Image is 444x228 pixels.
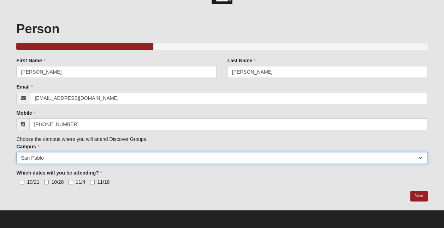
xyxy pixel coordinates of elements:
[27,179,39,185] span: 10/21
[16,21,427,36] h1: Person
[90,180,95,184] input: 11/18
[227,57,256,64] label: Last Name
[16,169,102,176] label: Which dates will you be attending?
[16,57,45,64] label: First Name
[44,180,49,184] input: 10/28
[69,180,73,184] input: 11/4
[16,57,427,186] div: Choose the campus where you will attend Discover Groups.
[16,109,35,116] label: Mobile
[97,179,109,185] span: 11/18
[20,180,24,184] input: 10/21
[410,191,427,201] a: Next
[16,83,33,90] label: Email
[51,179,64,185] span: 10/28
[76,179,85,185] span: 11/4
[16,143,39,150] label: Campus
